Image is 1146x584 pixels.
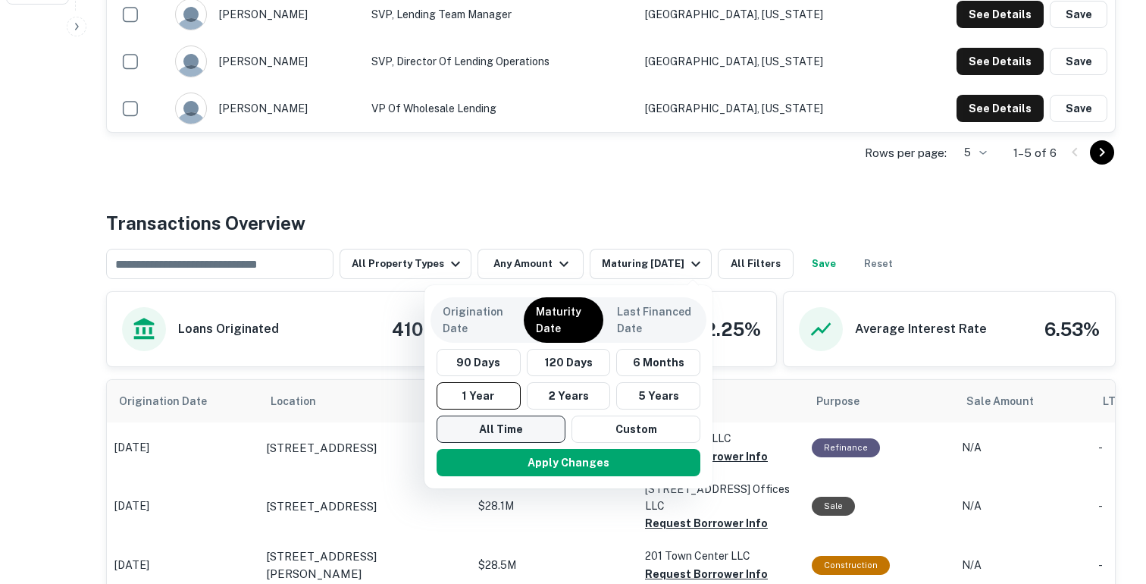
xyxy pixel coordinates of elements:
button: Custom [571,416,700,443]
button: 6 Months [616,349,700,376]
button: All Time [437,416,565,443]
button: 2 Years [527,382,611,410]
iframe: Chat Widget [1070,463,1146,535]
button: Apply Changes [437,449,700,476]
button: 90 Days [437,349,521,376]
button: 120 Days [527,349,611,376]
p: Last Financed Date [617,303,694,337]
button: 1 Year [437,382,521,410]
button: 5 Years [616,382,700,410]
p: Maturity Date [536,303,591,337]
p: Origination Date [443,303,510,337]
